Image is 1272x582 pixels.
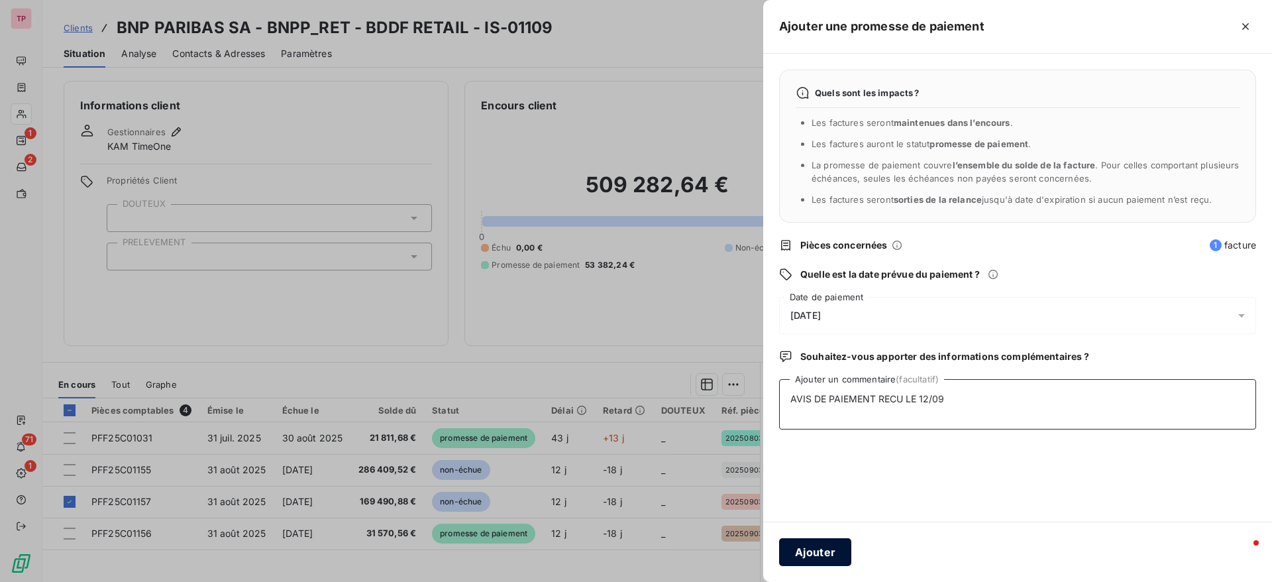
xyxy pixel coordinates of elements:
h5: Ajouter une promesse de paiement [779,17,984,36]
span: promesse de paiement [929,139,1028,149]
button: Ajouter [779,538,851,566]
span: l’ensemble du solde de la facture [953,160,1096,170]
textarea: AVIS DE PAIEMENT RECU LE 12/09 [779,379,1256,430]
span: [DATE] [790,310,821,321]
span: Quelle est la date prévue du paiement ? [800,268,980,281]
span: Souhaitez-vous apporter des informations complémentaires ? [800,350,1089,363]
span: Pièces concernées [800,239,888,252]
span: 1 [1210,239,1222,251]
span: La promesse de paiement couvre . Pour celles comportant plusieurs échéances, seules les échéances... [812,160,1240,184]
span: maintenues dans l’encours [894,117,1010,128]
span: Les factures seront . [812,117,1013,128]
span: sorties de la relance [894,194,982,205]
span: Les factures auront le statut . [812,139,1032,149]
span: Les factures seront jusqu'à date d'expiration si aucun paiement n’est reçu. [812,194,1212,205]
iframe: Intercom live chat [1227,537,1259,569]
span: Quels sont les impacts ? [815,87,920,98]
span: facture [1210,239,1256,252]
